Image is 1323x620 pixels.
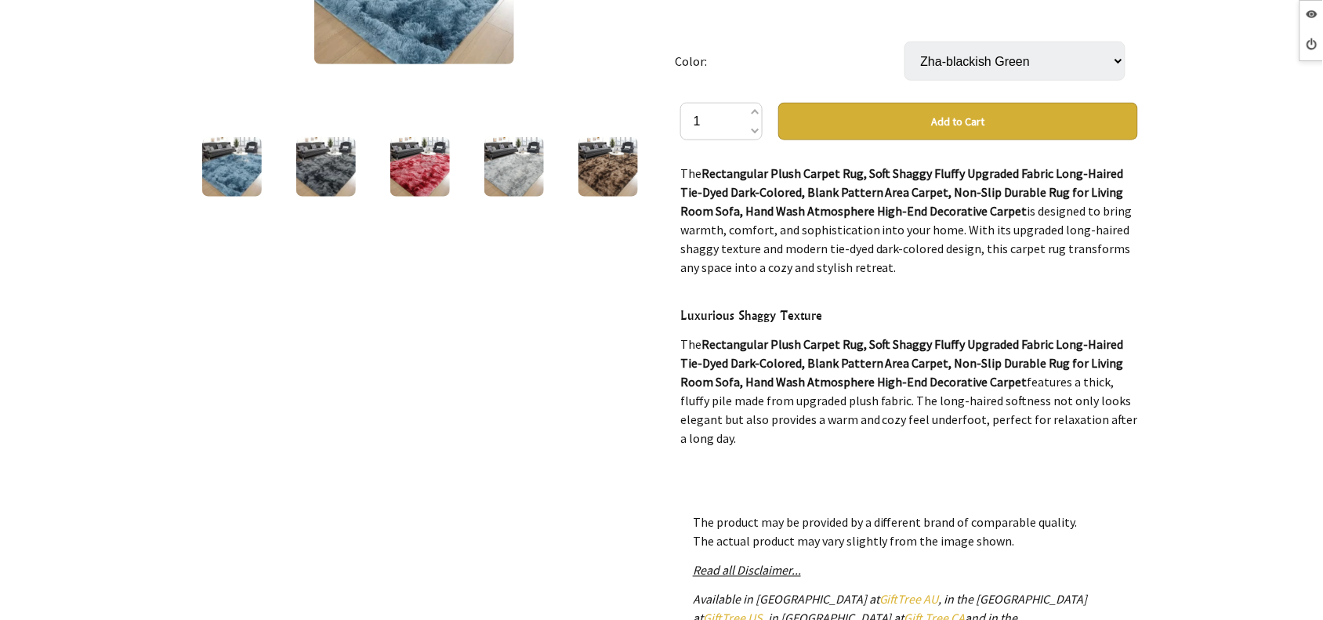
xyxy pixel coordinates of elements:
[680,336,1124,390] strong: Rectangular Plush Carpet Rug, Soft Shaggy Fluffy Upgraded Fabric Long-Haired Tie-Dyed Dark-Colore...
[484,137,544,197] img: Plush Carpet Rug
[693,513,1125,551] p: The product may be provided by a different brand of comparable quality. The actual product may va...
[879,592,939,607] a: GiftTree AU
[680,306,1138,325] h4: Luxurious Shaggy Texture
[296,137,356,197] img: Plush Carpet Rug
[578,137,638,197] img: Plush Carpet Rug
[390,137,450,197] img: Plush Carpet Rug
[202,137,262,197] img: Plush Carpet Rug
[680,165,1124,219] strong: Rectangular Plush Carpet Rug, Soft Shaggy Fluffy Upgraded Fabric Long-Haired Tie-Dyed Dark-Colore...
[676,20,904,103] td: Color:
[778,103,1138,140] button: Add to Cart
[693,563,801,578] a: Read all Disclaimer...
[680,477,1138,496] h4: Tie-Dyed Dark-Colored Design
[680,164,1138,277] p: The is designed to bring warmth, comfort, and sophistication into your home. With its upgraded lo...
[680,335,1138,448] p: The features a thick, fluffy pile made from upgraded plush fabric. The long-haired softness not o...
